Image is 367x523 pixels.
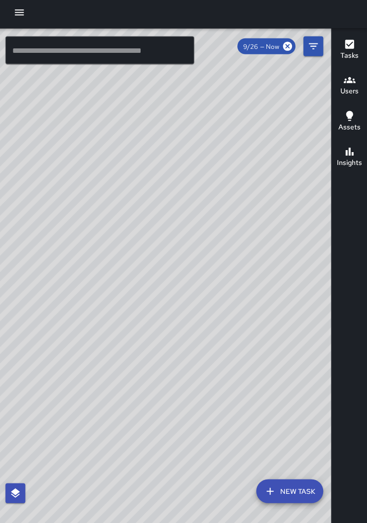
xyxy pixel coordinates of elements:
[332,107,367,142] button: Assets
[337,160,362,171] h6: Insights
[332,142,367,178] button: Insights
[332,71,367,107] button: Users
[340,89,359,100] h6: Users
[257,480,324,503] button: New Task
[338,124,361,135] h6: Assets
[332,36,367,71] button: Tasks
[340,53,359,64] h6: Tasks
[238,41,296,57] div: 9/26 — Now
[304,40,324,59] button: Filters
[238,45,286,54] span: 9/26 — Now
